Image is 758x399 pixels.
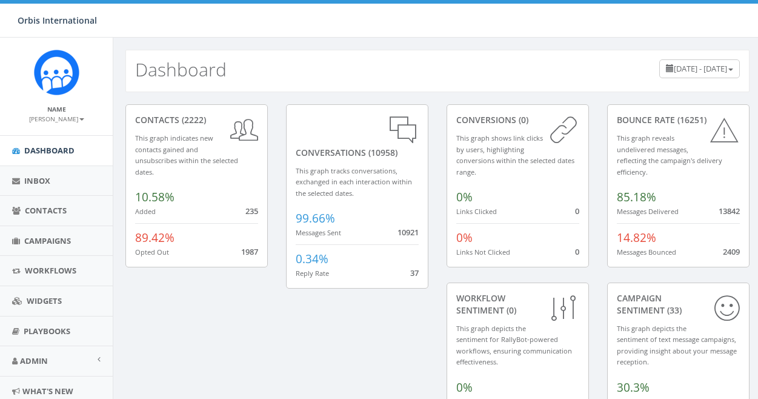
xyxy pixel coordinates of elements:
[617,324,737,367] small: This graph depicts the sentiment of text message campaigns, providing insight about your message ...
[24,145,75,156] span: Dashboard
[366,147,397,158] span: (10958)
[456,207,497,216] small: Links Clicked
[135,230,175,246] span: 89.42%
[456,247,510,256] small: Links Not Clicked
[675,114,706,126] span: (16251)
[20,355,48,366] span: Admin
[456,324,572,367] small: This graph depicts the sentiment for RallyBot-powered workflows, ensuring communication effective...
[18,15,97,26] span: Orbis International
[456,292,579,317] div: Workflow Sentiment
[135,247,169,256] small: Opted Out
[456,114,579,126] div: conversions
[617,133,722,176] small: This graph reveals undelivered messages, reflecting the campaign's delivery efficiency.
[22,386,73,397] span: What's New
[617,247,676,256] small: Messages Bounced
[296,210,335,226] span: 99.66%
[245,206,258,216] span: 235
[296,269,329,278] small: Reply Rate
[617,380,650,395] span: 30.3%
[24,326,70,337] span: Playbooks
[27,295,62,306] span: Widgets
[135,189,175,205] span: 10.58%
[24,235,71,246] span: Campaigns
[410,267,419,278] span: 37
[29,113,84,124] a: [PERSON_NAME]
[24,175,50,186] span: Inbox
[674,63,727,74] span: [DATE] - [DATE]
[241,246,258,257] span: 1987
[296,228,341,237] small: Messages Sent
[135,114,258,126] div: contacts
[575,206,579,216] span: 0
[296,114,419,159] div: conversations
[456,380,473,395] span: 0%
[575,246,579,257] span: 0
[617,189,656,205] span: 85.18%
[179,114,206,126] span: (2222)
[34,50,79,95] img: Rally_Corp_Icon.png
[723,246,740,257] span: 2409
[397,227,419,238] span: 10921
[296,251,328,267] span: 0.34%
[25,205,67,216] span: Contacts
[617,292,740,317] div: Campaign Sentiment
[617,230,656,246] span: 14.82%
[617,114,740,126] div: Bounce Rate
[29,115,84,123] small: [PERSON_NAME]
[296,166,412,198] small: This graph tracks conversations, exchanged in each interaction within the selected dates.
[456,189,473,205] span: 0%
[719,206,740,216] span: 13842
[135,207,156,216] small: Added
[516,114,528,126] span: (0)
[456,230,473,246] span: 0%
[504,304,516,316] span: (0)
[135,133,238,176] small: This graph indicates new contacts gained and unsubscribes within the selected dates.
[617,207,679,216] small: Messages Delivered
[47,105,66,113] small: Name
[665,304,682,316] span: (33)
[456,133,574,176] small: This graph shows link clicks by users, highlighting conversions within the selected dates range.
[135,59,227,79] h2: Dashboard
[25,265,76,276] span: Workflows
